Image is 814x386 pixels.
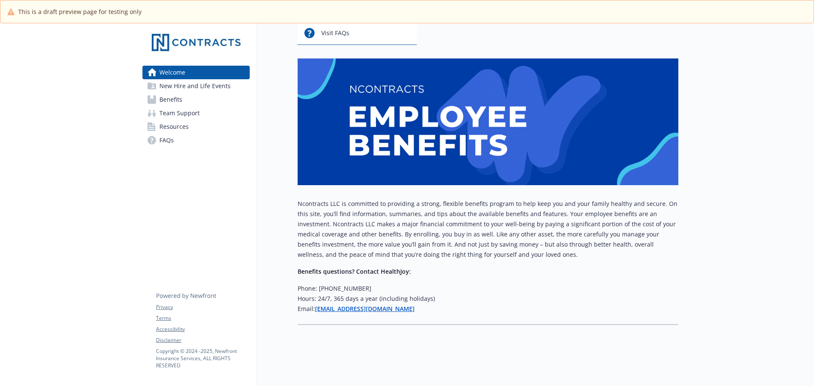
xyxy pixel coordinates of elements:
[156,303,249,311] a: Privacy
[298,58,678,185] img: overview page banner
[298,199,678,260] p: Ncontracts LLC is committed to providing a strong, flexible benefits program to help keep you and...
[159,106,200,120] span: Team Support
[142,133,250,147] a: FAQs
[156,336,249,344] a: Disclaimer
[156,314,249,322] a: Terms
[142,120,250,133] a: Resources
[156,325,249,333] a: Accessibility
[159,120,189,133] span: Resources
[156,347,249,369] p: Copyright © 2024 - 2025 , Newfront Insurance Services, ALL RIGHTS RESERVED
[298,20,417,45] button: Visit FAQs
[142,79,250,93] a: New Hire and Life Events
[142,66,250,79] a: Welcome
[159,133,174,147] span: FAQs
[159,93,182,106] span: Benefits
[18,7,142,16] span: This is a draft preview page for testing only
[159,79,231,93] span: New Hire and Life Events
[298,304,678,314] h6: Email:
[321,25,349,41] span: Visit FAQs
[142,106,250,120] a: Team Support
[298,294,678,304] h6: Hours: 24/7, 365 days a year (including holidays)​
[298,267,411,275] strong: Benefits questions? Contact HealthJoy:
[298,283,678,294] h6: Phone: [PHONE_NUMBER]
[142,93,250,106] a: Benefits
[315,305,415,313] a: [EMAIL_ADDRESS][DOMAIN_NAME]
[159,66,185,79] span: Welcome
